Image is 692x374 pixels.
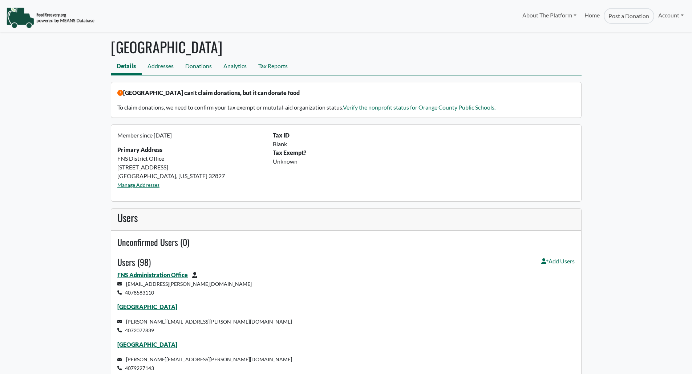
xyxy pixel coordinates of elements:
[6,7,94,29] img: NavigationLogo_FoodRecovery-91c16205cd0af1ed486a0f1a7774a6544ea792ac00100771e7dd3ec7c0e58e41.png
[268,140,579,148] div: Blank
[541,257,575,271] a: Add Users
[604,8,654,24] a: Post a Donation
[179,59,218,75] a: Donations
[117,257,151,267] h4: Users (98)
[117,303,177,310] a: [GEOGRAPHIC_DATA]
[518,8,580,22] a: About The Platform
[117,103,575,112] p: To claim donations, we need to confirm your tax exempt or mututal-aid organization status.
[117,237,575,247] h4: Unconfirmed Users (0)
[273,149,306,156] b: Tax Exempt?
[117,131,264,140] p: Member since [DATE]
[117,356,292,371] small: [PERSON_NAME][EMAIL_ADDRESS][PERSON_NAME][DOMAIN_NAME] 4079227143
[654,8,688,22] a: Account
[142,59,179,75] a: Addresses
[580,8,604,24] a: Home
[117,271,188,278] a: FNS Administration Office
[117,211,575,224] h3: Users
[117,341,177,348] a: [GEOGRAPHIC_DATA]
[111,59,142,75] a: Details
[113,131,268,195] div: FNS District Office [STREET_ADDRESS] [GEOGRAPHIC_DATA], [US_STATE] 32827
[111,38,582,56] h1: [GEOGRAPHIC_DATA]
[273,132,290,139] b: Tax ID
[252,59,294,75] a: Tax Reports
[117,182,159,188] a: Manage Addresses
[117,89,575,97] p: [GEOGRAPHIC_DATA] can't claim donations, but it can donate food
[117,281,252,296] small: [EMAIL_ADDRESS][PERSON_NAME][DOMAIN_NAME] 4078583110
[268,157,579,166] div: Unknown
[117,146,162,153] strong: Primary Address
[218,59,252,75] a: Analytics
[117,318,292,333] small: [PERSON_NAME][EMAIL_ADDRESS][PERSON_NAME][DOMAIN_NAME] 4072077839
[343,104,495,111] a: Verify the nonprofit status for Orange County Public Schools.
